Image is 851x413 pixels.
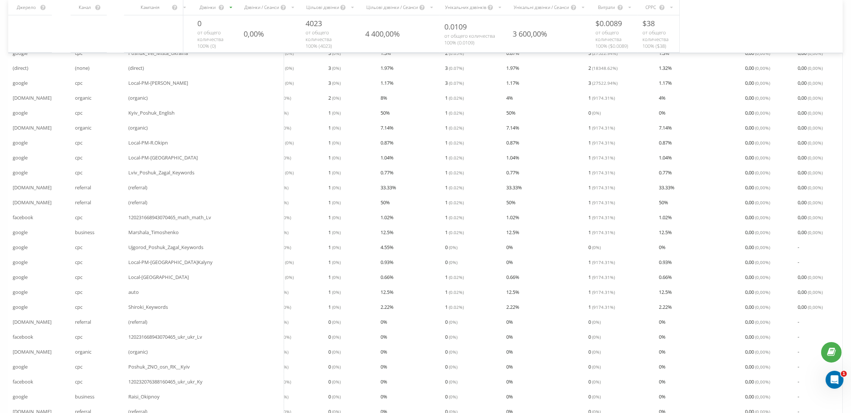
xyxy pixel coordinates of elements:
[13,183,51,192] span: [DOMAIN_NAME]
[755,140,770,146] span: ( 0,00 %)
[808,125,823,131] span: ( 0,00 %)
[276,258,294,267] span: 108
[75,288,82,296] span: cpc
[328,213,341,222] span: 1
[745,198,770,207] span: 0,00
[381,123,394,132] span: 7.14 %
[506,138,519,147] span: 0.87 %
[596,29,629,49] span: от общего количества 100% ( $ 0.0089 )
[13,198,51,207] span: [DOMAIN_NAME]
[449,110,464,116] span: ( 0.02 %)
[285,170,294,176] span: ( 0 %)
[75,153,82,162] span: cpc
[798,258,799,267] span: -
[588,198,615,207] span: 1
[128,183,147,192] span: (referral)
[449,125,464,131] span: ( 0.02 %)
[244,29,264,39] div: 0,00%
[285,259,294,265] span: ( 0 %)
[745,228,770,237] span: 0,00
[283,95,291,101] span: ( 0 %)
[506,63,519,72] span: 1.97 %
[659,198,668,207] span: 50 %
[755,155,770,161] span: ( 0,00 %)
[445,258,457,267] span: 0
[328,228,341,237] span: 1
[592,155,615,161] span: ( 9174.31 %)
[332,214,341,220] span: ( 0 %)
[381,93,387,102] span: 8 %
[808,184,823,190] span: ( 0,00 %)
[280,110,289,116] span: ( 0 %)
[13,4,40,10] div: Джерело
[276,63,294,72] span: 152
[332,155,341,161] span: ( 0 %)
[13,93,51,102] span: [DOMAIN_NAME]
[449,259,457,265] span: ( 0 %)
[381,228,394,237] span: 12.5 %
[328,243,341,252] span: 1
[332,184,341,190] span: ( 0 %)
[659,93,666,102] span: 4 %
[381,63,394,72] span: 1.97 %
[280,199,289,205] span: ( 0 %)
[506,168,519,177] span: 0.77 %
[13,123,51,132] span: [DOMAIN_NAME]
[128,4,172,10] div: Кампанія
[75,228,94,237] span: business
[506,198,516,207] span: 50 %
[283,244,291,250] span: ( 0 %)
[745,258,770,267] span: 0,00
[642,4,659,10] div: CPPC
[197,4,218,10] div: Дзвінки
[381,138,394,147] span: 0.87 %
[592,65,617,71] span: ( 18348.62 %)
[381,288,394,296] span: 12.5 %
[588,273,615,282] span: 1
[445,63,464,72] span: 3
[659,228,672,237] span: 12.5 %
[332,80,341,86] span: ( 0 %)
[588,213,615,222] span: 1
[588,168,615,177] span: 1
[128,108,175,117] span: Kyiv_Poshuk_English
[381,273,394,282] span: 0.66 %
[588,288,615,296] span: 1
[283,155,291,161] span: ( 0 %)
[755,214,770,220] span: ( 0,00 %)
[506,78,519,87] span: 1.17 %
[642,18,655,28] span: $ 38
[445,288,464,296] span: 1
[328,198,341,207] span: 1
[808,199,823,205] span: ( 0,00 %)
[449,140,464,146] span: ( 0.02 %)
[13,273,28,282] span: google
[588,78,617,87] span: 3
[755,199,770,205] span: ( 0,00 %)
[588,63,617,72] span: 2
[306,18,322,28] span: 4023
[445,198,464,207] span: 1
[745,273,770,282] span: 0,00
[449,229,464,235] span: ( 0.02 %)
[841,371,847,377] span: 1
[332,95,341,101] span: ( 0 %)
[445,228,464,237] span: 1
[596,18,622,28] span: $ 0.0089
[128,273,189,282] span: Local-[GEOGRAPHIC_DATA]
[755,229,770,235] span: ( 0,00 %)
[592,170,615,176] span: ( 9174.31 %)
[13,213,33,222] span: facebook
[745,243,770,252] span: 0,00
[285,80,294,86] span: ( 0 %)
[381,198,390,207] span: 50 %
[798,93,823,102] span: 0,00
[659,63,672,72] span: 1.32 %
[592,95,615,101] span: ( 9174.31 %)
[659,168,672,177] span: 0.77 %
[285,140,294,146] span: ( 0 %)
[75,243,82,252] span: cpc
[592,80,617,86] span: ( 27522.94 %)
[659,213,672,222] span: 1.02 %
[128,288,139,296] span: auto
